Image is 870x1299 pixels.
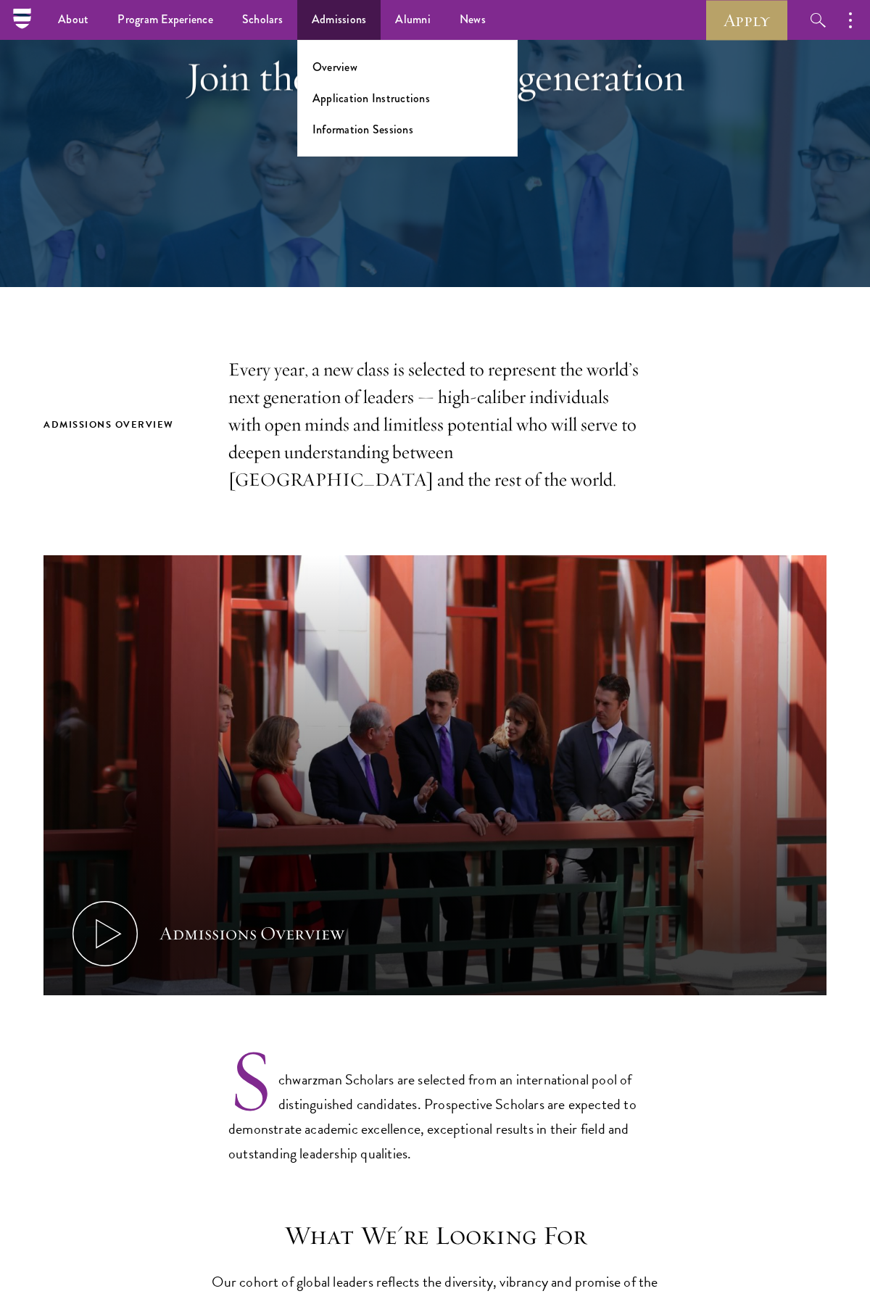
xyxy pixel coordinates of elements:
h3: What We're Looking For [210,1220,660,1251]
p: Schwarzman Scholars are selected from an international pool of distinguished candidates. Prospect... [228,1045,642,1166]
a: Application Instructions [312,90,430,107]
h2: Admissions Overview [43,417,199,433]
a: Information Sessions [312,121,413,138]
div: Admissions Overview [159,920,344,947]
a: Overview [312,59,357,75]
p: Every year, a new class is selected to represent the world’s next generation of leaders — high-ca... [228,356,642,494]
button: Admissions Overview [43,555,826,996]
h1: Join the world's next generation of leaders. [185,51,685,152]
